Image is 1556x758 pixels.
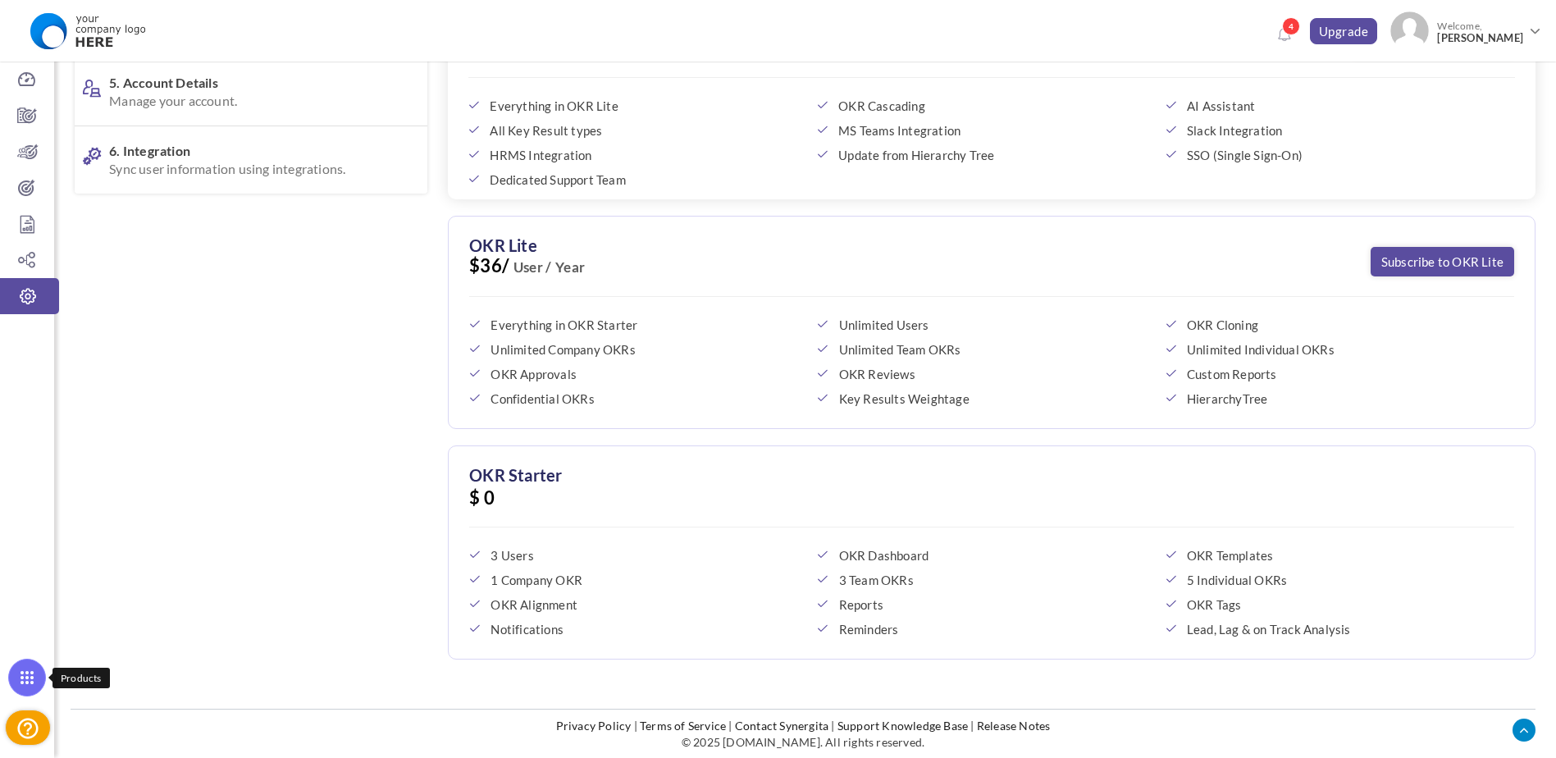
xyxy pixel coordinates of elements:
[1187,367,1486,381] span: Custom Reports
[52,668,110,688] div: Products
[491,597,790,612] span: OKR Alignment
[1371,247,1514,276] a: Subscribe to OKR Lite
[490,148,789,162] span: HRMS Integration
[728,718,732,734] li: |
[838,123,1138,138] span: MS Teams Integration
[839,597,1138,612] span: Reports
[75,126,427,194] a: 6. IntegrationSync user information using integrations.
[109,75,389,109] span: 5. Account Details
[839,548,1138,563] span: OKR Dashboard
[556,719,632,733] a: Privacy Policy
[1187,391,1486,406] span: HierarchyTree
[469,490,1514,527] span: $ 0
[839,367,1138,381] span: OKR Reviews
[634,718,637,734] li: |
[491,622,790,637] span: Notifications
[551,259,585,276] b: Year
[837,719,968,733] a: Support Knowledge Base
[1187,317,1486,332] span: OKR Cloning
[838,148,1138,162] span: Update from Hierarchy Tree
[1187,123,1486,138] span: Slack Integration
[1187,622,1486,637] span: Lead, Lag & on Track Analysis
[491,317,790,332] span: Everything in OKR Starter
[1187,98,1486,113] span: AI Assistant
[839,342,1138,357] span: Unlimited Team OKRs
[1310,18,1378,44] a: Upgrade
[1187,548,1486,563] span: OKR Templates
[839,573,1138,587] span: 3 Team OKRs
[509,259,551,276] b: User /
[469,467,562,483] label: OKR Starter
[831,718,834,734] li: |
[838,98,1138,113] span: OKR Cascading
[490,123,789,138] span: All Key Result types
[735,719,828,733] a: Contact Synergita
[19,11,156,52] img: Logo
[109,143,389,177] span: 6. Integration
[1187,342,1486,357] span: Unlimited Individual OKRs
[1384,5,1548,53] a: Photo Welcome,[PERSON_NAME]
[1282,17,1300,35] span: 4
[839,622,1138,637] span: Reminders
[71,734,1535,751] p: © 2025 [DOMAIN_NAME]. All rights reserved.
[1187,597,1486,612] span: OKR Tags
[1187,148,1486,162] span: SSO (Single Sign-On)
[491,391,790,406] span: Confidential OKRs
[970,718,974,734] li: |
[109,93,389,109] span: Manage your account.
[1271,21,1298,48] a: Notifications
[839,391,1138,406] span: Key Results Weightage
[491,342,790,357] span: Unlimited Company OKRs
[491,548,790,563] span: 3 Users
[109,161,389,177] span: Sync user information using integrations.
[491,573,790,587] span: 1 Company OKR
[469,258,1514,297] span: $36/
[1429,11,1527,53] span: Welcome,
[1437,32,1523,44] span: [PERSON_NAME]
[640,719,726,733] a: Terms of Service
[1187,573,1486,587] span: 5 Individual OKRs
[839,317,1138,332] span: Unlimited Users
[490,98,789,113] span: Everything in OKR Lite
[491,367,790,381] span: OKR Approvals
[490,172,789,187] span: Dedicated Support Team
[469,237,537,253] label: OKR Lite
[1390,11,1429,50] img: Photo
[977,719,1051,733] a: Release Notes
